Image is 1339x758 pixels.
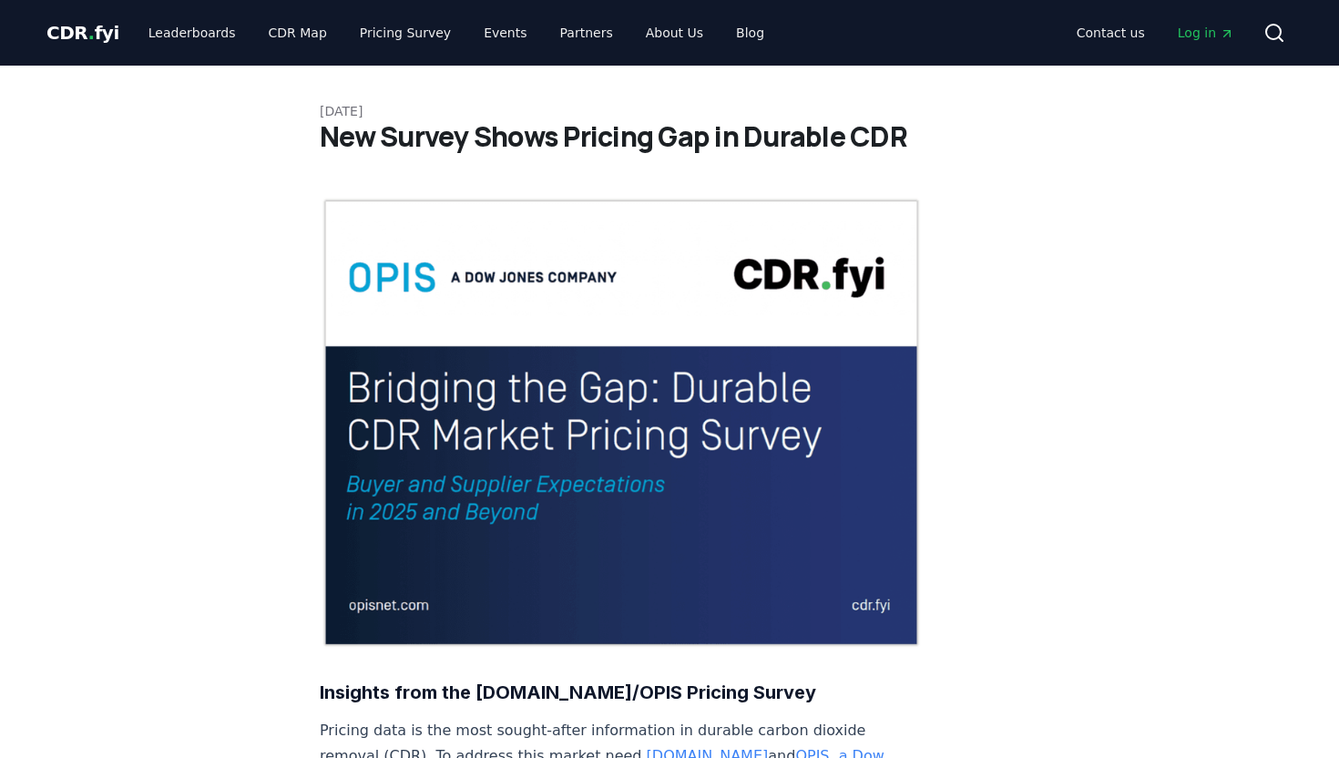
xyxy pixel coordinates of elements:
[1062,16,1249,49] nav: Main
[1178,24,1234,42] span: Log in
[546,16,628,49] a: Partners
[320,197,923,649] img: blog post image
[469,16,541,49] a: Events
[88,22,95,44] span: .
[320,120,1019,153] h1: New Survey Shows Pricing Gap in Durable CDR
[320,681,816,703] strong: Insights from the [DOMAIN_NAME]/OPIS Pricing Survey
[254,16,342,49] a: CDR Map
[134,16,250,49] a: Leaderboards
[134,16,779,49] nav: Main
[345,16,465,49] a: Pricing Survey
[721,16,779,49] a: Blog
[631,16,718,49] a: About Us
[1163,16,1249,49] a: Log in
[1062,16,1160,49] a: Contact us
[320,102,1019,120] p: [DATE]
[46,22,119,44] span: CDR fyi
[46,20,119,46] a: CDR.fyi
